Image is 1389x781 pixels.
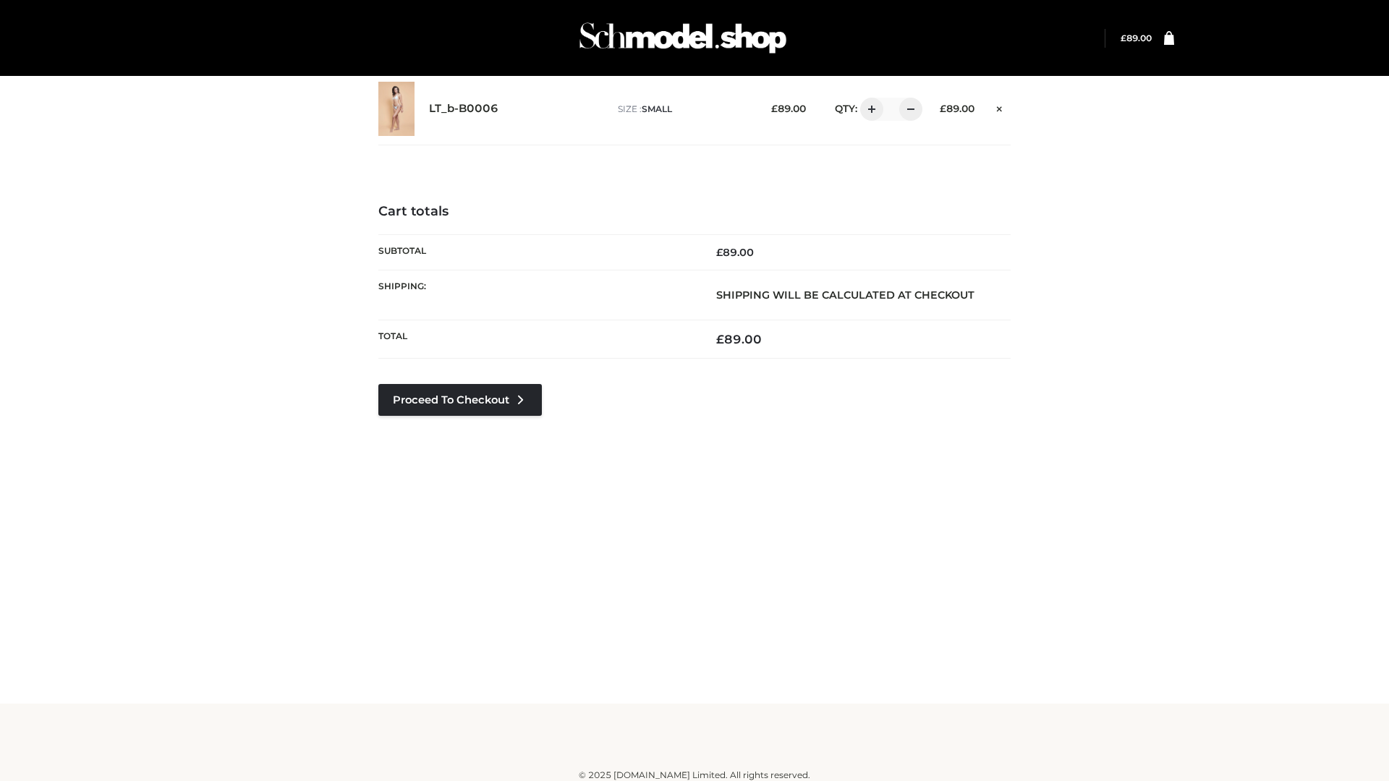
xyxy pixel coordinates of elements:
[940,103,974,114] bdi: 89.00
[1121,33,1126,43] span: £
[378,384,542,416] a: Proceed to Checkout
[716,289,974,302] strong: Shipping will be calculated at checkout
[378,82,415,136] img: LT_b-B0006 - SMALL
[716,332,724,346] span: £
[716,246,754,259] bdi: 89.00
[716,332,762,346] bdi: 89.00
[820,98,917,121] div: QTY:
[716,246,723,259] span: £
[618,103,749,116] p: size :
[771,103,778,114] span: £
[429,102,498,116] a: LT_b-B0006
[642,103,672,114] span: SMALL
[574,9,791,67] img: Schmodel Admin 964
[378,234,694,270] th: Subtotal
[940,103,946,114] span: £
[989,98,1011,116] a: Remove this item
[378,270,694,320] th: Shipping:
[1121,33,1152,43] a: £89.00
[378,320,694,359] th: Total
[771,103,806,114] bdi: 89.00
[1121,33,1152,43] bdi: 89.00
[378,204,1011,220] h4: Cart totals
